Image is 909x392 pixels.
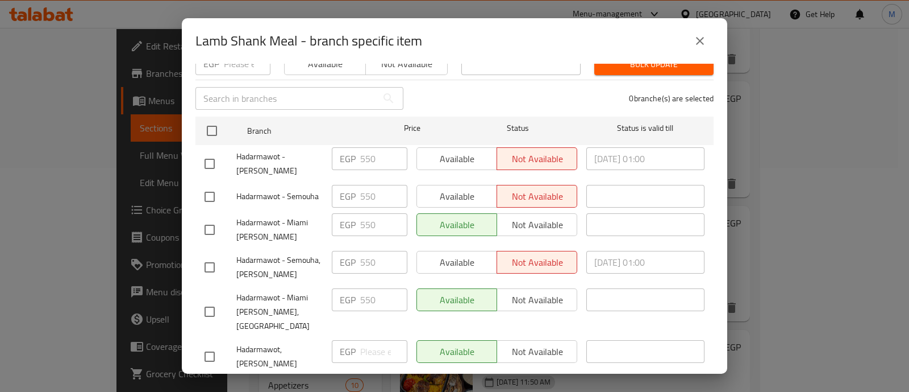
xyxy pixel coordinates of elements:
[284,52,366,75] button: Available
[340,218,356,232] p: EGP
[603,57,704,72] span: Bulk update
[340,189,356,203] p: EGP
[195,87,377,110] input: Search in branches
[289,56,361,72] span: Available
[236,216,323,244] span: Hadarmawot - Miami [PERSON_NAME]
[365,52,447,75] button: Not available
[340,255,356,269] p: EGP
[236,253,323,282] span: Hadarmawot - Semouha,[PERSON_NAME]
[236,189,323,204] span: Hadarmawot - Semouha
[360,340,407,363] input: Please enter price
[360,251,407,274] input: Please enter price
[360,213,407,236] input: Please enter price
[360,185,407,208] input: Please enter price
[224,52,270,75] input: Please enter price
[340,345,356,358] p: EGP
[236,291,323,333] span: Hadarmawot - Miami [PERSON_NAME],[GEOGRAPHIC_DATA]
[360,288,407,311] input: Please enter price
[236,343,323,371] span: Hadarmawot, [PERSON_NAME]
[195,32,422,50] h2: Lamb Shank Meal - branch specific item
[370,56,443,72] span: Not available
[629,93,714,104] p: 0 branche(s) are selected
[459,121,577,135] span: Status
[686,27,714,55] button: close
[374,121,450,135] span: Price
[340,152,356,166] p: EGP
[340,293,356,307] p: EGP
[586,121,704,135] span: Status is valid till
[236,150,323,178] span: Hadarmawot - [PERSON_NAME]
[203,57,219,71] p: EGP
[247,124,365,138] span: Branch
[360,147,407,170] input: Please enter price
[594,54,714,75] button: Bulk update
